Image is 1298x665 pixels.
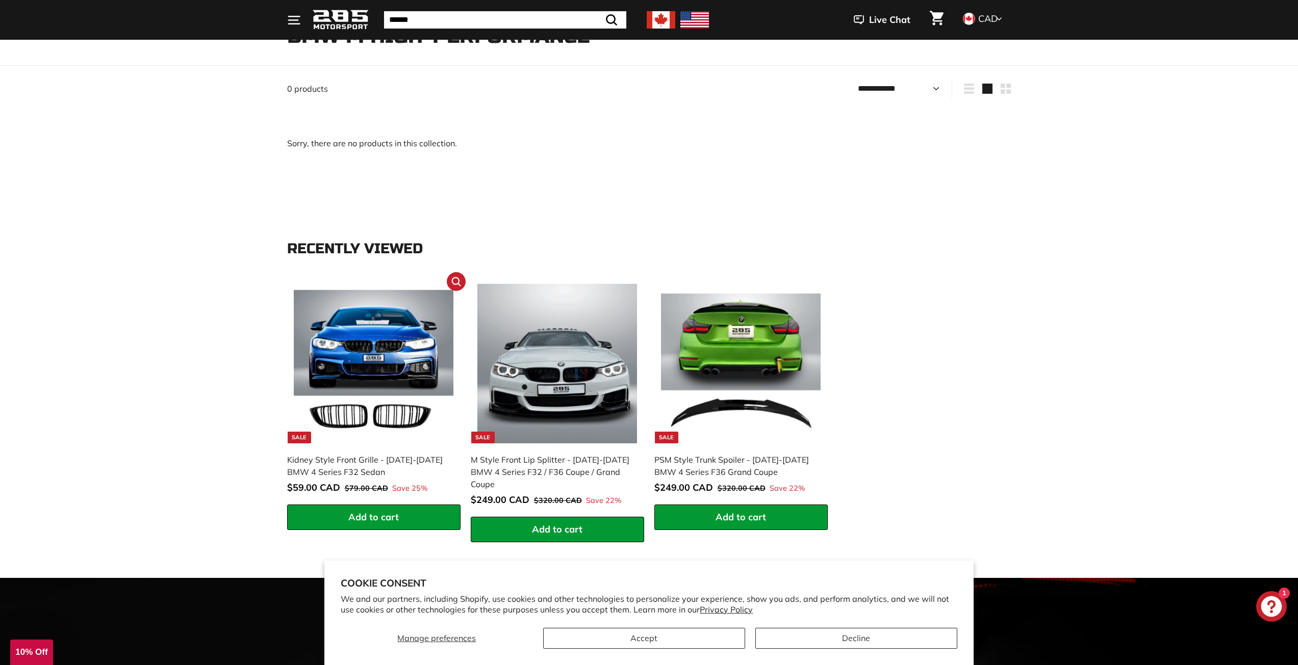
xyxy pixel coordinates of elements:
[471,454,634,490] div: M Style Front Lip Splitter - [DATE]-[DATE] BMW 4 Series F32 / F36 Coupe / Grand Coupe
[978,13,998,24] span: CAD
[654,482,713,493] span: $249.00 CAD
[869,13,910,26] span: Live Chat
[287,3,1011,47] h1: BMW M2 F87 [[DATE] - [DATE]] | Stylling parts & accessories for BMW M High-Performance
[341,594,957,615] p: We and our partners, including Shopify, use cookies and other technologies to personalize your ex...
[15,647,47,657] span: 10% Off
[471,517,644,542] button: Add to cart
[543,628,745,649] button: Accept
[471,494,529,506] span: $249.00 CAD
[288,432,311,443] div: Sale
[341,577,957,589] h2: Cookie consent
[716,511,766,523] span: Add to cart
[534,496,582,505] span: $320.00 CAD
[654,454,818,478] div: PSM Style Trunk Spoiler - [DATE]-[DATE] BMW 4 Series F36 Grand Coupe
[654,504,828,530] button: Add to cart
[287,83,649,95] div: 0 products
[755,628,957,649] button: Decline
[287,454,450,478] div: Kidney Style Front Grille - [DATE]-[DATE] BMW 4 Series F32 Sedan
[287,277,461,504] a: Sale Kidney Style Front Grille - [DATE]-[DATE] BMW 4 Series F32 Sedan Save 25%
[770,483,805,494] span: Save 22%
[700,604,753,615] a: Privacy Policy
[287,504,461,530] button: Add to cart
[345,484,388,493] span: $79.00 CAD
[348,511,399,523] span: Add to cart
[287,107,1011,180] div: Sorry, there are no products in this collection.
[287,241,1011,257] div: Recently viewed
[1253,591,1290,624] inbox-online-store-chat: Shopify online store chat
[924,3,950,37] a: Cart
[471,432,495,443] div: Sale
[341,628,532,649] button: Manage preferences
[287,482,340,493] span: $59.00 CAD
[655,432,678,443] div: Sale
[397,633,476,643] span: Manage preferences
[586,495,621,507] span: Save 22%
[841,7,924,33] button: Live Chat
[392,483,427,494] span: Save 25%
[384,11,626,29] input: Search
[10,640,53,665] div: 10% Off
[313,8,369,32] img: Logo_285_Motorsport_areodynamics_components
[718,484,766,493] span: $320.00 CAD
[532,523,582,535] span: Add to cart
[654,277,828,504] a: Sale PSM Style Trunk Spoiler - [DATE]-[DATE] BMW 4 Series F36 Grand Coupe Save 22%
[471,277,644,517] a: Sale M Style Front Lip Splitter - [DATE]-[DATE] BMW 4 Series F32 / F36 Coupe / Grand Coupe Save 22%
